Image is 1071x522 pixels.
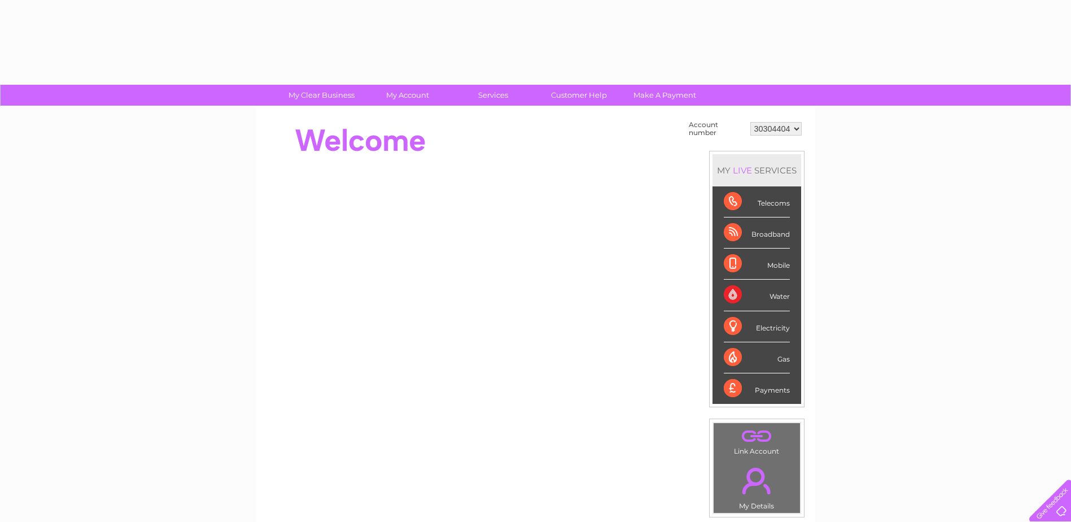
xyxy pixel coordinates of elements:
div: Gas [724,342,790,373]
a: Services [447,85,540,106]
a: . [716,426,797,446]
div: LIVE [731,165,754,176]
div: Electricity [724,311,790,342]
div: MY SERVICES [712,154,801,186]
td: Link Account [713,423,801,458]
a: My Clear Business [275,85,368,106]
a: Make A Payment [618,85,711,106]
a: . [716,461,797,501]
td: Account number [686,118,747,140]
div: Telecoms [724,186,790,217]
a: Customer Help [532,85,626,106]
div: Mobile [724,249,790,280]
a: My Account [361,85,454,106]
div: Broadband [724,217,790,249]
div: Water [724,280,790,311]
td: My Details [713,458,801,514]
div: Payments [724,373,790,404]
